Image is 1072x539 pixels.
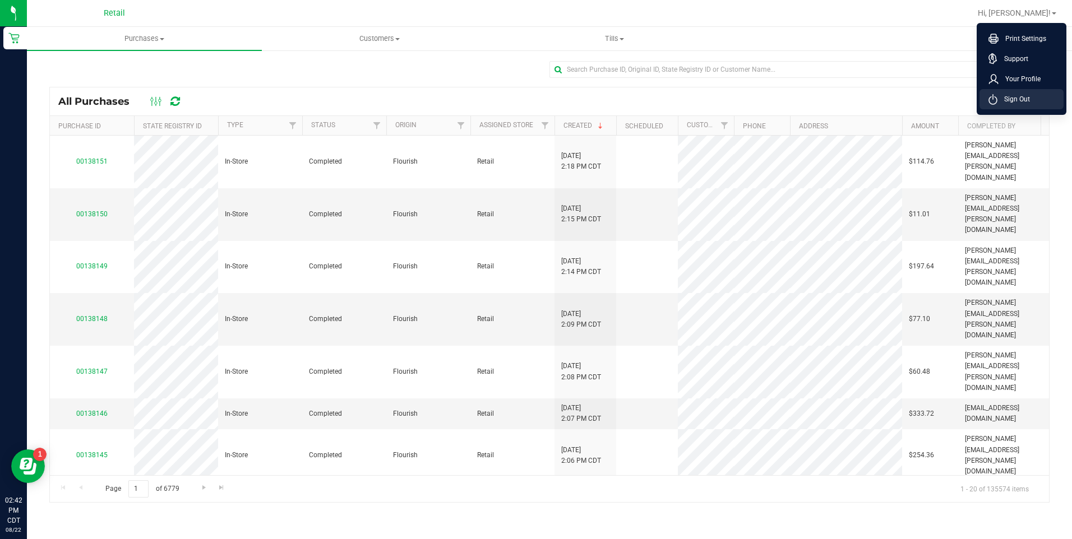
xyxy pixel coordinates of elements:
span: $114.76 [909,156,934,167]
a: Phone [743,122,766,130]
input: 1 [128,480,149,498]
li: Sign Out [979,89,1064,109]
span: Page of 6779 [96,480,188,498]
span: All Purchases [58,95,141,108]
span: Support [997,53,1028,64]
span: Retail [477,408,494,419]
iframe: Resource center unread badge [33,448,47,461]
span: $11.01 [909,209,930,220]
span: Flourish [393,156,418,167]
th: Completed By [958,116,1042,136]
span: In-Store [225,156,248,167]
iframe: Resource center [11,449,45,483]
span: [PERSON_NAME][EMAIL_ADDRESS][PERSON_NAME][DOMAIN_NAME] [965,245,1036,289]
a: Customer [687,121,722,129]
span: In-Store [225,261,248,272]
span: In-Store [225,209,248,220]
span: [DATE] 2:08 PM CDT [561,361,601,382]
span: Hi, [PERSON_NAME]! [978,8,1051,17]
span: Retail [477,314,494,324]
span: Your Profile [999,73,1041,85]
a: 00138151 [76,157,108,165]
a: Purchases [27,27,262,50]
a: Address [799,122,828,130]
span: Retail [477,261,494,272]
a: Amount [911,122,939,130]
a: Filter [368,116,386,135]
span: In-Store [225,366,248,377]
a: Filter [452,116,470,135]
a: Filter [715,116,734,135]
span: [PERSON_NAME][EMAIL_ADDRESS][PERSON_NAME][DOMAIN_NAME] [965,298,1036,341]
span: Flourish [393,366,418,377]
span: Retail [104,8,125,18]
a: Type [227,121,243,129]
span: Flourish [393,261,418,272]
span: $60.48 [909,366,930,377]
span: Retail [477,156,494,167]
span: [DATE] 2:14 PM CDT [561,256,601,277]
inline-svg: Retail [8,32,20,44]
span: Completed [309,261,342,272]
span: [DATE] 2:18 PM CDT [561,151,601,172]
span: Completed [309,209,342,220]
a: Support [988,53,1059,64]
span: $197.64 [909,261,934,272]
span: [PERSON_NAME][EMAIL_ADDRESS][PERSON_NAME][DOMAIN_NAME] [965,140,1036,183]
span: Completed [309,408,342,419]
span: Completed [309,314,342,324]
span: In-Store [225,314,248,324]
a: Tills [497,27,732,50]
span: $333.72 [909,408,934,419]
a: Created [563,122,605,129]
span: $254.36 [909,450,934,461]
span: Retail [477,366,494,377]
span: [PERSON_NAME][EMAIL_ADDRESS][PERSON_NAME][DOMAIN_NAME] [965,350,1036,393]
span: In-Store [225,450,248,461]
span: [PERSON_NAME][EMAIL_ADDRESS][PERSON_NAME][DOMAIN_NAME] [965,434,1036,477]
a: 00138145 [76,451,108,459]
a: 00138148 [76,315,108,323]
a: State Registry ID [143,122,202,130]
a: Purchase ID [58,122,101,130]
span: Tills [498,34,732,44]
span: [DATE] 2:09 PM CDT [561,309,601,330]
span: Retail [477,209,494,220]
span: Flourish [393,314,418,324]
span: 1 - 20 of 135574 items [951,480,1038,497]
a: Go to the next page [196,480,212,495]
span: [PERSON_NAME][EMAIL_ADDRESS][PERSON_NAME][DOMAIN_NAME] [965,193,1036,236]
span: Completed [309,156,342,167]
span: Customers [262,34,496,44]
span: Retail [477,450,494,461]
a: 00138146 [76,410,108,417]
a: Customers [262,27,497,50]
span: Sign Out [997,94,1030,105]
p: 08/22 [5,526,22,534]
a: Status [311,121,335,129]
a: Filter [284,116,302,135]
span: In-Store [225,408,248,419]
span: Flourish [393,209,418,220]
a: Assigned Store [479,121,533,129]
a: 00138147 [76,368,108,375]
a: Go to the last page [214,480,230,495]
span: Print Settings [999,33,1046,44]
span: Flourish [393,450,418,461]
a: Scheduled [625,122,663,130]
a: 00138149 [76,262,108,270]
span: Completed [309,450,342,461]
span: [DATE] 2:07 PM CDT [561,403,601,424]
span: Flourish [393,408,418,419]
a: Origin [395,121,417,129]
span: [EMAIL_ADDRESS][DOMAIN_NAME] [965,403,1036,424]
a: Filter [536,116,555,135]
span: [DATE] 2:06 PM CDT [561,445,601,466]
span: $77.10 [909,314,930,324]
input: Search Purchase ID, Original ID, State Registry ID or Customer Name... [549,61,1050,78]
p: 02:42 PM CDT [5,495,22,526]
span: [DATE] 2:15 PM CDT [561,203,601,225]
a: 00138150 [76,210,108,218]
span: Purchases [27,34,262,44]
